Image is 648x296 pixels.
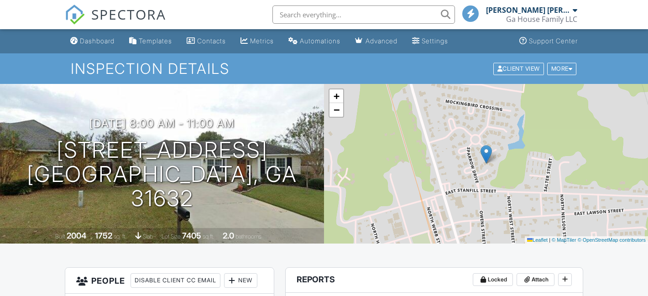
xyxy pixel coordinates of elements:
[55,233,65,240] span: Built
[481,145,492,164] img: Marker
[329,89,343,103] a: Zoom in
[250,37,274,45] div: Metrics
[224,273,257,288] div: New
[15,138,309,210] h1: [STREET_ADDRESS] [GEOGRAPHIC_DATA], GA 31632
[139,37,172,45] div: Templates
[334,90,340,102] span: +
[351,33,401,50] a: Advanced
[162,233,181,240] span: Lot Size
[65,12,166,31] a: SPECTORA
[95,231,112,240] div: 1752
[71,61,577,77] h1: Inspection Details
[223,231,234,240] div: 2.0
[272,5,455,24] input: Search everything...
[493,62,544,75] div: Client View
[516,33,581,50] a: Support Center
[114,233,126,240] span: sq. ft.
[131,273,220,288] div: Disable Client CC Email
[197,37,226,45] div: Contacts
[408,33,452,50] a: Settings
[80,37,115,45] div: Dashboard
[547,62,577,75] div: More
[506,15,577,24] div: Ga House Family LLC
[67,231,86,240] div: 2004
[329,103,343,117] a: Zoom out
[67,33,118,50] a: Dashboard
[89,117,235,130] h3: [DATE] 8:00 am - 11:00 am
[529,37,578,45] div: Support Center
[143,233,153,240] span: slab
[422,37,448,45] div: Settings
[183,33,230,50] a: Contacts
[492,65,546,72] a: Client View
[552,237,576,243] a: © MapTiler
[235,233,261,240] span: bathrooms
[300,37,340,45] div: Automations
[366,37,397,45] div: Advanced
[203,233,214,240] span: sq.ft.
[486,5,570,15] div: [PERSON_NAME] [PERSON_NAME]
[549,237,550,243] span: |
[65,5,85,25] img: The Best Home Inspection Software - Spectora
[91,5,166,24] span: SPECTORA
[237,33,277,50] a: Metrics
[125,33,176,50] a: Templates
[65,268,274,294] h3: People
[334,104,340,115] span: −
[285,33,344,50] a: Automations (Basic)
[527,237,548,243] a: Leaflet
[578,237,646,243] a: © OpenStreetMap contributors
[182,231,201,240] div: 7405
